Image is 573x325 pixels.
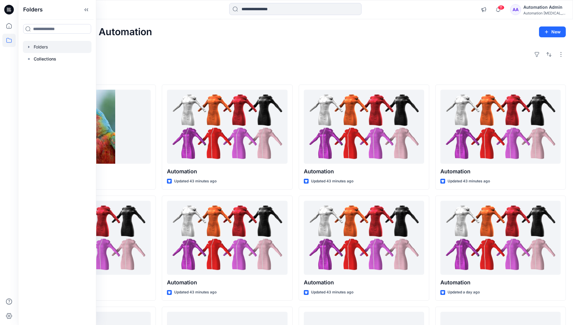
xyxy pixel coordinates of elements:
p: Automation [304,167,424,176]
p: Updated 43 minutes ago [311,289,353,296]
span: 11 [498,5,504,10]
p: Updated 43 minutes ago [174,178,217,184]
p: Automation [167,278,287,287]
h4: Styles [25,71,566,79]
div: Automation [MEDICAL_DATA]... [523,11,565,15]
p: Automation [440,167,561,176]
a: Automation [440,90,561,164]
a: Automation [440,201,561,275]
p: Updated 43 minutes ago [311,178,353,184]
p: Updated 43 minutes ago [448,178,490,184]
a: Automation [304,201,424,275]
a: Automation [167,201,287,275]
div: AA [510,4,521,15]
a: Automation [167,90,287,164]
div: Automation Admin [523,4,565,11]
p: Updated 43 minutes ago [174,289,217,296]
button: New [539,26,566,37]
a: Automation [304,90,424,164]
p: Automation [167,167,287,176]
p: Automation [304,278,424,287]
p: Collections [34,55,56,63]
p: Automation [440,278,561,287]
p: Updated a day ago [448,289,480,296]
